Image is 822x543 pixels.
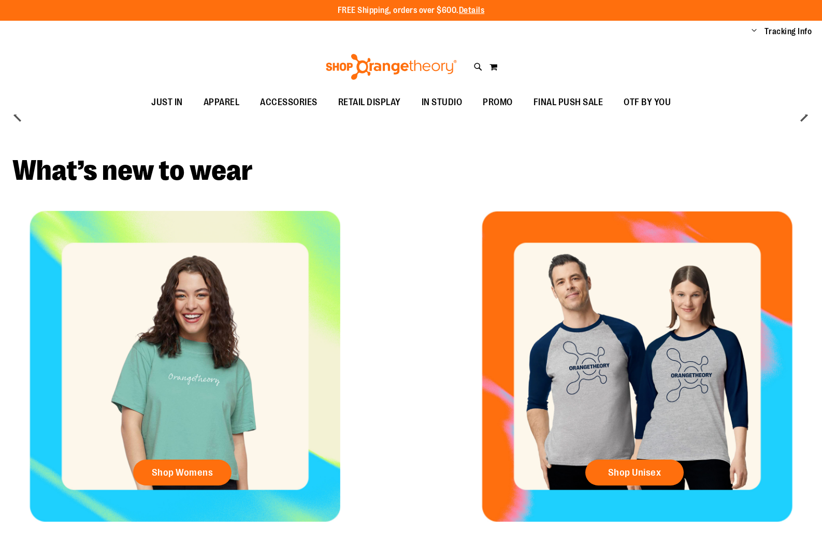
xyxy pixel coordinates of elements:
[250,91,328,115] a: ACCESSORIES
[204,91,240,114] span: APPAREL
[260,91,318,114] span: ACCESSORIES
[151,91,183,114] span: JUST IN
[411,91,473,115] a: IN STUDIO
[613,91,681,115] a: OTF BY YOU
[133,460,232,485] a: Shop Womens
[794,105,814,125] button: next
[338,91,401,114] span: RETAIL DISPLAY
[328,91,411,115] a: RETAIL DISPLAY
[8,105,28,125] button: prev
[624,91,671,114] span: OTF BY YOU
[585,460,684,485] a: Shop Unisex
[752,26,757,37] button: Account menu
[141,91,193,115] a: JUST IN
[472,91,523,115] a: PROMO
[523,91,614,115] a: FINAL PUSH SALE
[12,156,810,185] h2: What’s new to wear
[608,467,661,478] span: Shop Unisex
[765,26,812,37] a: Tracking Info
[533,91,603,114] span: FINAL PUSH SALE
[422,91,463,114] span: IN STUDIO
[324,54,458,80] img: Shop Orangetheory
[338,5,485,17] p: FREE Shipping, orders over $600.
[193,91,250,115] a: APPAREL
[483,91,513,114] span: PROMO
[459,6,485,15] a: Details
[152,467,213,478] span: Shop Womens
